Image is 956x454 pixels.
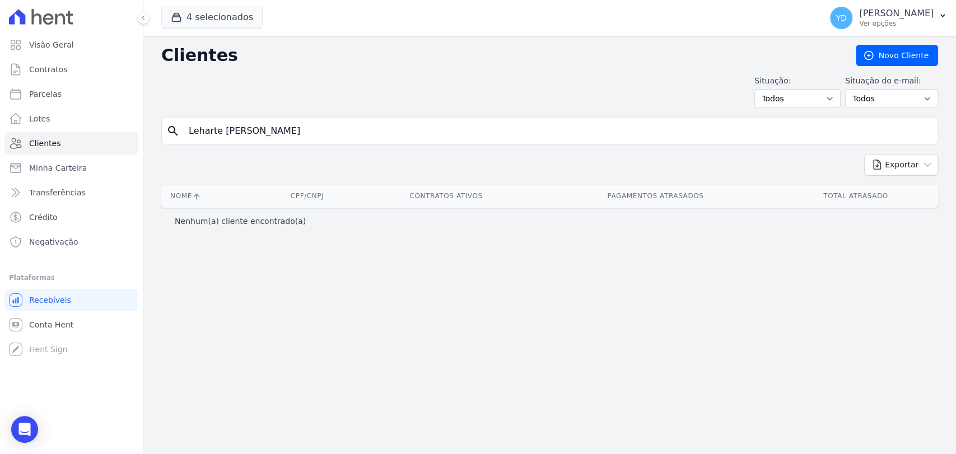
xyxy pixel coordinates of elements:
a: Recebíveis [4,289,138,311]
span: Conta Hent [29,319,73,330]
div: Plataformas [9,271,134,284]
th: Contratos Ativos [355,185,538,208]
input: Buscar por nome, CPF ou e-mail [182,120,933,142]
th: CPF/CNPJ [260,185,355,208]
button: YD [PERSON_NAME] Ver opções [821,2,956,34]
p: Nenhum(a) cliente encontrado(a) [175,216,306,227]
th: Total Atrasado [773,185,938,208]
span: Crédito [29,212,58,223]
a: Clientes [4,132,138,155]
label: Situação: [754,75,841,87]
p: [PERSON_NAME] [859,8,934,19]
a: Crédito [4,206,138,228]
label: Situação do e-mail: [845,75,938,87]
a: Lotes [4,107,138,130]
h2: Clientes [161,45,838,65]
button: 4 selecionados [161,7,263,28]
a: Contratos [4,58,138,81]
span: Parcelas [29,88,62,100]
p: Ver opções [859,19,934,28]
span: Negativação [29,236,78,247]
span: Transferências [29,187,86,198]
span: Lotes [29,113,50,124]
span: Clientes [29,138,60,149]
span: YD [836,14,846,22]
a: Transferências [4,181,138,204]
th: Pagamentos Atrasados [538,185,773,208]
a: Parcelas [4,83,138,105]
th: Nome [161,185,260,208]
a: Negativação [4,231,138,253]
a: Novo Cliente [856,45,938,66]
span: Recebíveis [29,294,71,306]
a: Visão Geral [4,34,138,56]
a: Conta Hent [4,313,138,336]
button: Exportar [864,154,938,176]
div: Open Intercom Messenger [11,416,38,443]
span: Visão Geral [29,39,74,50]
span: Minha Carteira [29,162,87,174]
i: search [166,124,180,138]
a: Minha Carteira [4,157,138,179]
span: Contratos [29,64,67,75]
